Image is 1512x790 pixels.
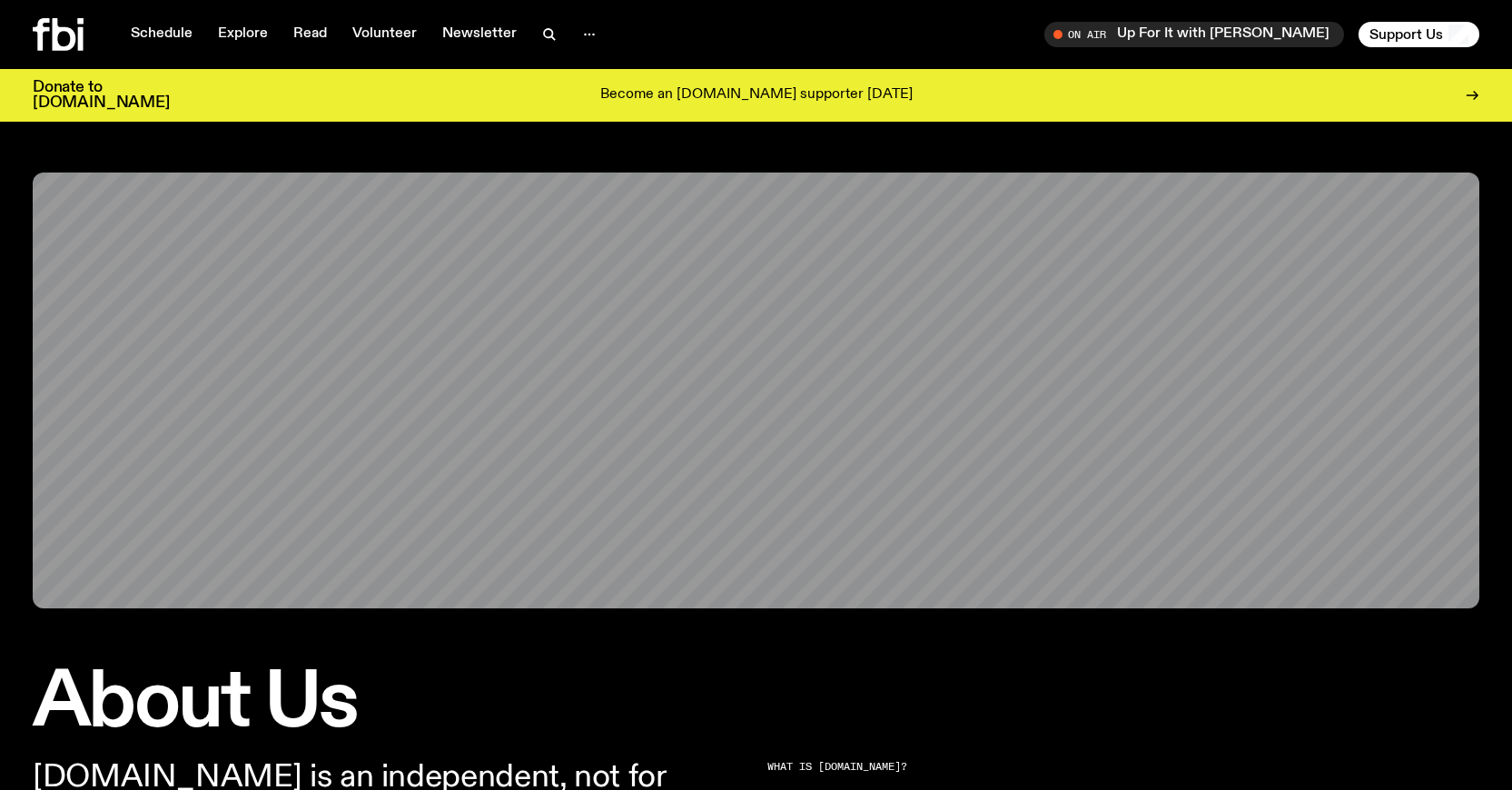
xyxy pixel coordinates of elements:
[1044,22,1344,47] button: On AirUp For It with [PERSON_NAME]
[33,667,746,740] h1: About Us
[767,762,1290,772] h2: What is [DOMAIN_NAME]?
[431,22,528,47] a: Newsletter
[1369,26,1443,43] span: Support Us
[600,87,913,104] p: Become an [DOMAIN_NAME] supporter [DATE]
[282,22,338,47] a: Read
[207,22,279,47] a: Explore
[1359,22,1479,47] button: Support Us
[120,22,203,47] a: Schedule
[341,22,428,47] a: Volunteer
[33,80,170,111] h3: Donate to [DOMAIN_NAME]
